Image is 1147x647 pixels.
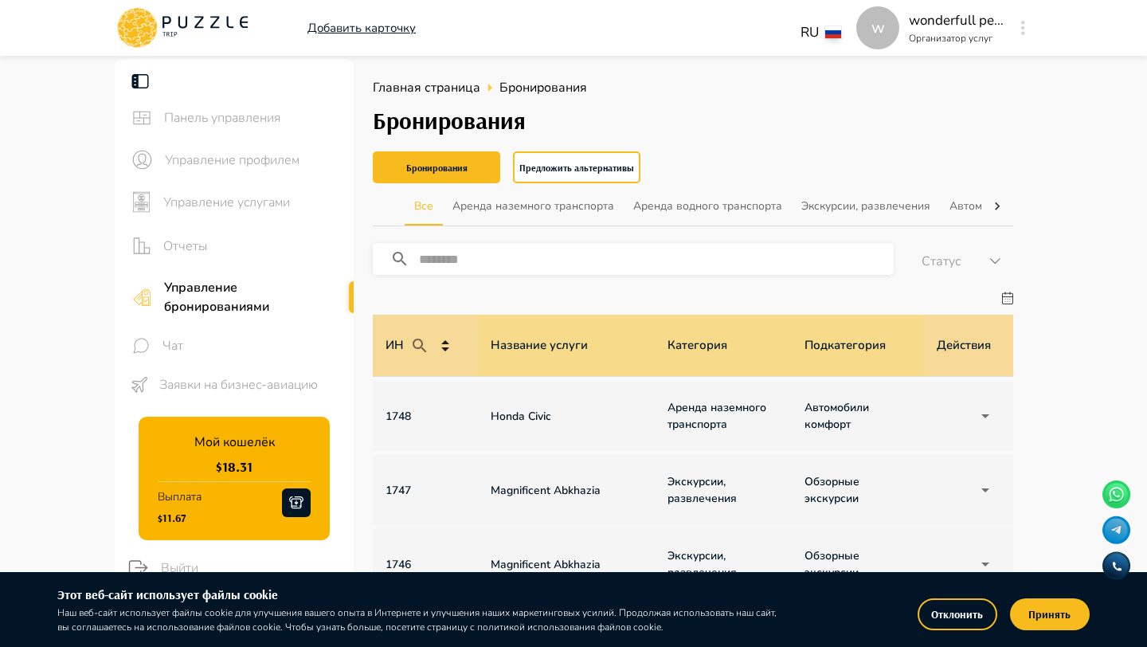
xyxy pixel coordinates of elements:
[127,373,151,397] button: sidebar icons
[111,547,354,589] div: logoutВыйти
[194,433,275,452] p: Мой кошелёк
[491,556,642,573] p: Magnificent Abkhazia
[386,408,465,425] p: 1748
[667,336,727,355] p: Категория
[164,108,341,127] span: Панель управления
[940,187,1092,225] button: Автомобили с водителем
[918,598,997,630] button: Отклонить
[57,585,780,606] h6: Этот веб-сайт использует файлы cookie
[115,181,354,223] div: sidebar iconsУправление услугами
[1010,598,1090,630] button: Принять
[513,151,640,183] button: Предложить альтернативы
[158,512,202,524] h1: $11.67
[804,399,908,433] p: Автомобили комфорт
[127,332,155,359] button: sidebar icons
[162,336,341,355] span: Чат
[405,187,443,225] button: Все
[163,193,341,212] span: Управление услугами
[386,556,465,573] p: 1746
[123,553,153,582] button: logout
[161,559,341,578] span: Выйти
[491,482,642,499] p: Magnificent Abkhazia
[164,278,341,316] span: Управление бронированиями
[491,408,642,425] p: Honda Civic
[115,269,354,326] div: sidebar iconsУправление бронированиями
[909,31,1004,45] p: Организатор услуг
[115,326,354,366] div: sidebar iconsЧат
[499,78,587,97] span: Бронирования
[667,473,779,507] p: Экскурсии, развлечения
[127,145,157,174] button: sidebar icons
[115,139,354,181] div: sidebar iconsУправление профилем
[159,375,341,394] span: Заявки на бизнес-авиацию
[386,330,436,362] p: ИН
[115,366,354,404] div: sidebar iconsЗаявки на бизнес-авиацию
[801,22,819,43] p: RU
[127,229,155,262] button: sidebar icons
[667,399,779,433] p: Аренда наземного транспорта
[158,482,202,512] p: Выплата
[373,79,480,96] span: Главная страница
[937,336,991,355] p: Действия
[165,151,341,170] span: Управление профилем
[384,243,429,275] button: search
[804,473,908,507] p: Обзорные экскурсии
[825,26,841,38] img: lang
[491,336,588,355] p: Название услуги
[792,187,940,225] button: Экскурсии, развлечения
[127,104,156,132] button: sidebar icons
[57,606,780,634] p: Наш веб-сайт использует файлы cookie для улучшения вашего опыта в Интернете и улучшения наших мар...
[405,187,981,225] div: scrollable tabs example
[804,336,886,355] p: Подкатегория
[163,237,341,256] span: Отчеты
[804,547,908,581] p: Обзорные экскурсии
[894,252,1013,275] div: Статус
[373,151,500,183] button: Бронирования
[373,107,1013,135] h3: Бронирования
[307,19,416,37] a: Добавить карточку
[115,97,354,139] div: sidebar iconsПанель управления
[856,6,899,49] div: w
[909,10,1004,31] p: wonderfull peace
[373,78,480,97] a: Главная страница
[115,223,354,269] div: sidebar iconsОтчеты
[386,482,465,499] p: 1747
[127,281,156,314] button: sidebar icons
[667,547,779,581] p: Экскурсии, развлечения
[216,458,252,475] h1: $ 18.31
[443,187,624,225] button: Аренда наземного транспорта
[624,187,792,225] button: Аренда водного транспорта
[373,78,1013,97] nav: breadcrumb
[127,187,155,217] button: sidebar icons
